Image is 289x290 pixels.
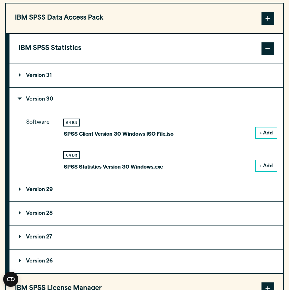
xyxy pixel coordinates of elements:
[64,152,79,158] div: 64 Bit
[64,119,79,126] div: 64 Bit
[64,162,163,171] p: SPSS Statistics Version 30 Windows.exe
[26,118,55,166] p: Software
[9,34,283,64] button: IBM SPSS Statistics
[9,64,283,273] div: IBM SPSS Statistics
[19,259,53,264] p: Version 26
[9,250,283,273] summary: Version 26
[9,88,283,111] summary: Version 30
[19,235,52,240] p: Version 27
[256,127,277,138] button: + Add
[9,178,283,201] summary: Version 29
[9,225,283,249] summary: Version 27
[19,187,53,192] p: Version 29
[256,160,277,171] button: + Add
[19,97,53,102] p: Version 30
[19,211,53,216] p: Version 28
[9,202,283,225] summary: Version 28
[3,272,18,287] button: Open CMP widget
[19,73,52,78] p: Version 31
[6,3,283,33] button: IBM SPSS Data Access Pack
[64,129,174,138] p: SPSS Client Version 30 Windows ISO File.iso
[9,64,283,87] summary: Version 31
